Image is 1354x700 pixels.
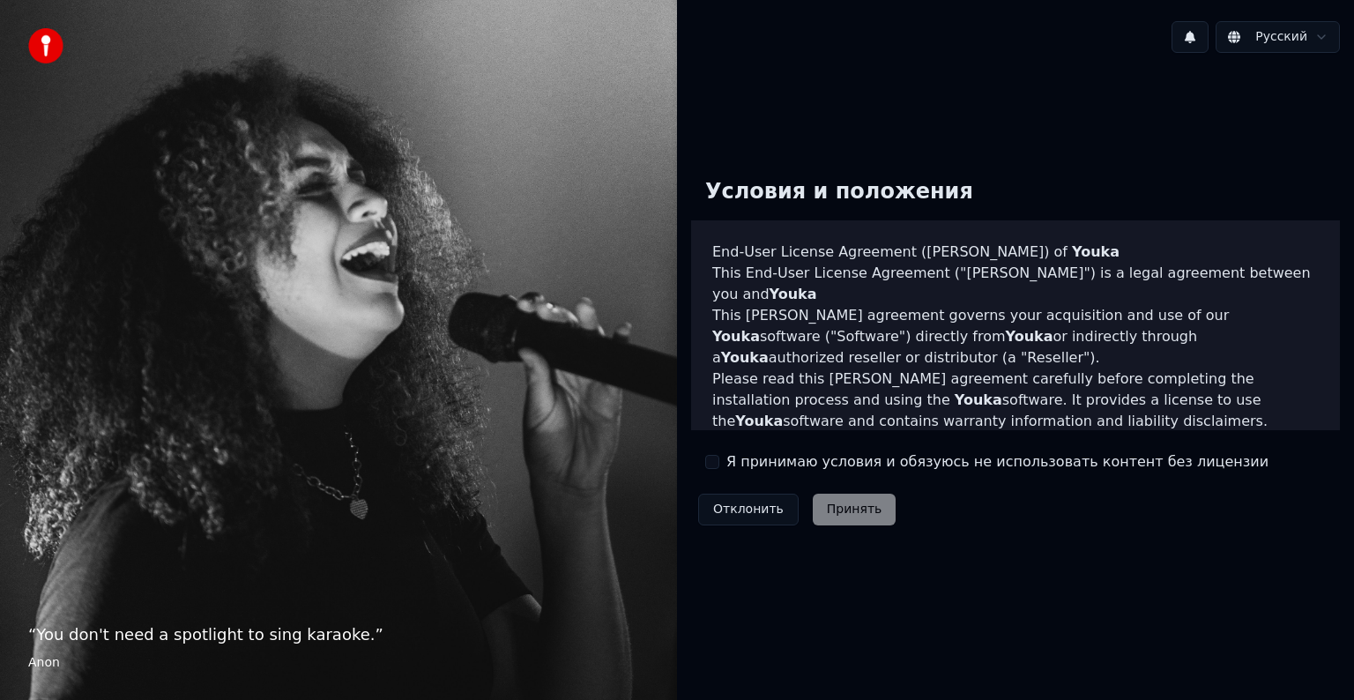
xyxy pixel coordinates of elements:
[698,494,799,525] button: Отклонить
[712,242,1319,263] h3: End-User License Agreement ([PERSON_NAME]) of
[1006,328,1053,345] span: Youka
[770,286,817,302] span: Youka
[28,654,649,672] footer: Anon
[726,451,1268,473] label: Я принимаю условия и обязуюсь не использовать контент без лицензии
[691,164,987,220] div: Условия и положения
[735,413,783,429] span: Youka
[712,305,1319,369] p: This [PERSON_NAME] agreement governs your acquisition and use of our software ("Software") direct...
[721,349,769,366] span: Youka
[712,328,760,345] span: Youka
[712,369,1319,432] p: Please read this [PERSON_NAME] agreement carefully before completing the installation process and...
[955,391,1002,408] span: Youka
[28,28,63,63] img: youka
[712,263,1319,305] p: This End-User License Agreement ("[PERSON_NAME]") is a legal agreement between you and
[1072,243,1120,260] span: Youka
[28,622,649,647] p: “ You don't need a spotlight to sing karaoke. ”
